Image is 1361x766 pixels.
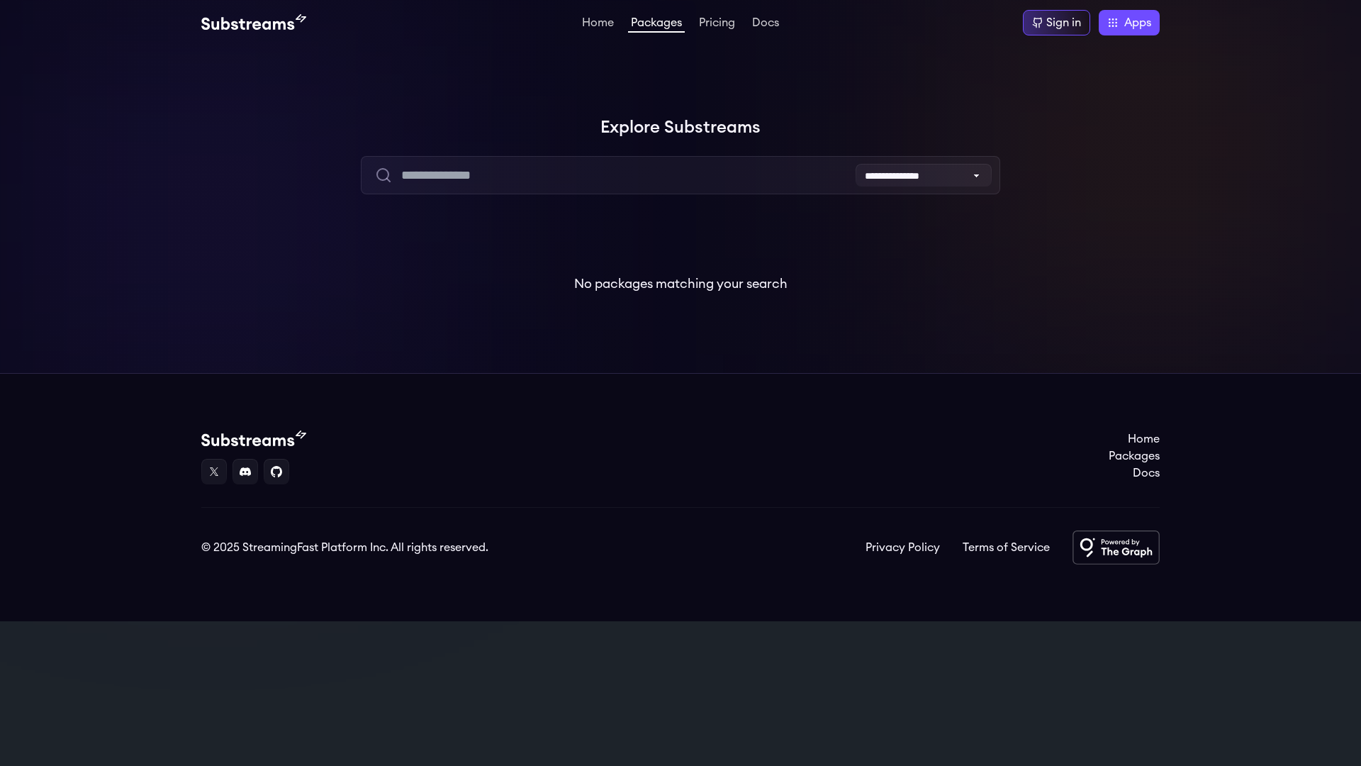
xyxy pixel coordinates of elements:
[696,17,738,31] a: Pricing
[1109,448,1160,465] a: Packages
[749,17,782,31] a: Docs
[1072,531,1160,565] img: Powered by The Graph
[574,274,788,294] p: No packages matching your search
[1109,431,1160,448] a: Home
[1023,10,1090,35] a: Sign in
[866,539,940,556] a: Privacy Policy
[1046,14,1081,31] div: Sign in
[201,539,488,556] div: © 2025 StreamingFast Platform Inc. All rights reserved.
[201,14,306,31] img: Substream's logo
[579,17,617,31] a: Home
[1124,14,1151,31] span: Apps
[963,539,1050,556] a: Terms of Service
[201,431,306,448] img: Substream's logo
[201,113,1160,142] h1: Explore Substreams
[1109,465,1160,482] a: Docs
[628,17,685,33] a: Packages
